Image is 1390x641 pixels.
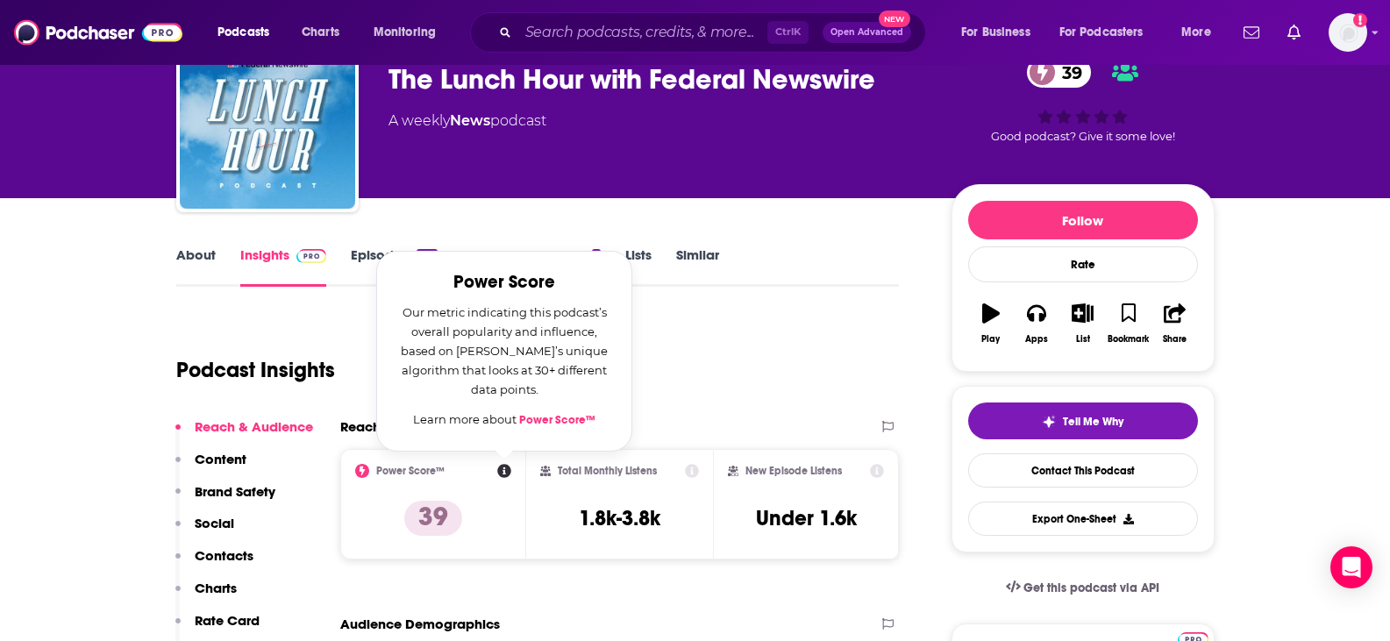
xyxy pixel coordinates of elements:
[1025,334,1048,345] div: Apps
[952,46,1215,154] div: 39Good podcast? Give it some love!
[1023,580,1159,595] span: Get this podcast via API
[417,249,437,261] div: 182
[374,20,436,45] span: Monitoring
[1042,415,1056,429] img: tell me why sparkle
[195,418,313,435] p: Reach & Audience
[538,246,601,287] a: Credits1
[1151,292,1197,355] button: Share
[1014,292,1059,355] button: Apps
[398,303,610,399] p: Our metric indicating this podcast’s overall popularity and influence, based on [PERSON_NAME]’s u...
[195,612,260,629] p: Rate Card
[195,515,234,531] p: Social
[195,547,253,564] p: Contacts
[1027,57,1091,88] a: 39
[195,483,275,500] p: Brand Safety
[558,465,657,477] h2: Total Monthly Listens
[1329,13,1367,52] span: Logged in as Tessarossi87
[175,451,246,483] button: Content
[1181,20,1211,45] span: More
[968,502,1198,536] button: Export One-Sheet
[968,292,1014,355] button: Play
[398,273,610,292] h2: Power Score
[1353,13,1367,27] svg: Add a profile image
[519,413,595,427] a: Power Score™
[175,580,237,612] button: Charts
[376,465,445,477] h2: Power Score™
[625,246,652,287] a: Lists
[1076,334,1090,345] div: List
[340,418,381,435] h2: Reach
[302,20,339,45] span: Charts
[1063,415,1123,429] span: Tell Me Why
[195,580,237,596] p: Charts
[1106,292,1151,355] button: Bookmark
[1163,334,1187,345] div: Share
[361,18,459,46] button: open menu
[351,246,437,287] a: Episodes182
[579,505,660,531] h3: 1.8k-3.8k
[1108,334,1149,345] div: Bookmark
[240,246,327,287] a: InsightsPodchaser Pro
[968,246,1198,282] div: Rate
[992,566,1174,609] a: Get this podcast via API
[1059,292,1105,355] button: List
[176,357,335,383] h1: Podcast Insights
[487,12,943,53] div: Search podcasts, credits, & more...
[830,28,903,37] span: Open Advanced
[1059,20,1144,45] span: For Podcasters
[676,246,719,287] a: Similar
[961,20,1030,45] span: For Business
[879,11,910,27] span: New
[290,18,350,46] a: Charts
[1329,13,1367,52] img: User Profile
[176,246,216,287] a: About
[968,201,1198,239] button: Follow
[195,451,246,467] p: Content
[404,501,462,536] p: 39
[1044,57,1091,88] span: 39
[296,249,327,263] img: Podchaser Pro
[1329,13,1367,52] button: Show profile menu
[968,453,1198,488] a: Contact This Podcast
[981,334,1000,345] div: Play
[450,112,490,129] a: News
[1169,18,1233,46] button: open menu
[462,246,513,287] a: Reviews
[756,505,857,531] h3: Under 1.6k
[518,18,767,46] input: Search podcasts, credits, & more...
[14,16,182,49] img: Podchaser - Follow, Share and Rate Podcasts
[340,616,500,632] h2: Audience Demographics
[991,130,1175,143] span: Good podcast? Give it some love!
[823,22,911,43] button: Open AdvancedNew
[1280,18,1308,47] a: Show notifications dropdown
[175,515,234,547] button: Social
[745,465,842,477] h2: New Episode Listens
[1237,18,1266,47] a: Show notifications dropdown
[175,483,275,516] button: Brand Safety
[175,547,253,580] button: Contacts
[1330,546,1372,588] div: Open Intercom Messenger
[205,18,292,46] button: open menu
[949,18,1052,46] button: open menu
[388,110,546,132] div: A weekly podcast
[767,21,809,44] span: Ctrl K
[175,418,313,451] button: Reach & Audience
[217,20,269,45] span: Podcasts
[180,33,355,209] img: The Lunch Hour with Federal Newswire
[398,410,610,430] p: Learn more about
[1048,18,1169,46] button: open menu
[968,402,1198,439] button: tell me why sparkleTell Me Why
[592,249,601,261] div: 1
